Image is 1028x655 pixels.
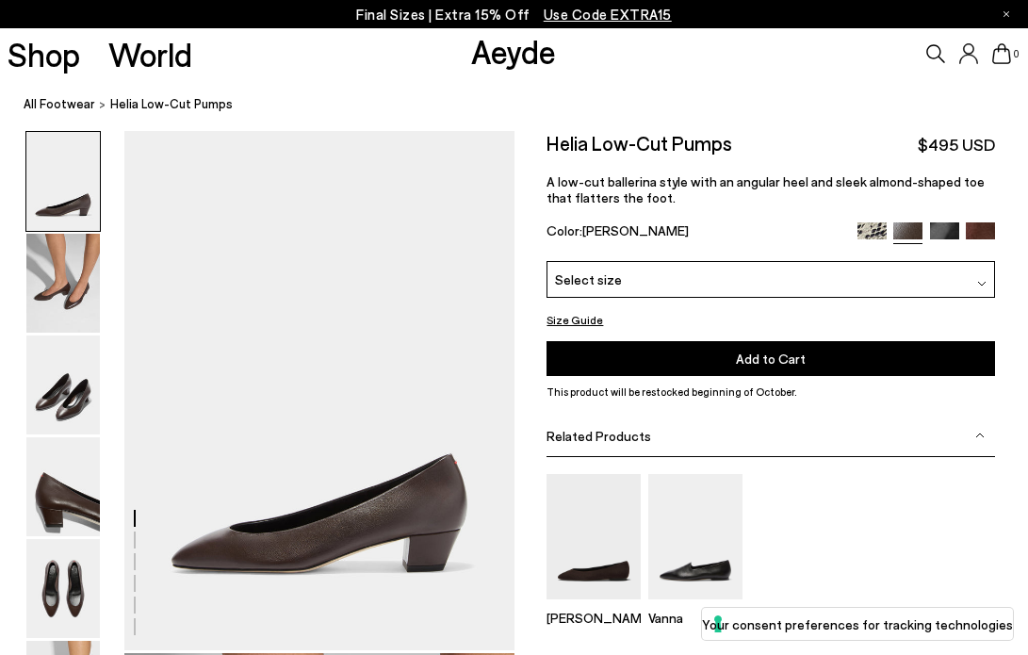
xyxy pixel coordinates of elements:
[975,431,985,440] img: svg%3E
[648,474,742,599] img: Vanna Almond-Toe Loafers
[547,474,641,599] img: Ellie Suede Almond-Toe Flats
[977,279,987,288] img: svg%3E
[555,270,622,289] span: Select size
[471,31,556,71] a: Aeyde
[648,610,742,626] p: Vanna
[547,173,995,205] p: A low-cut ballerina style with an angular heel and sleek almond-shaped toe that flatters the foot.
[547,131,732,155] h2: Helia Low-Cut Pumps
[702,614,1013,634] label: Your consent preferences for tracking technologies
[110,94,233,114] span: Helia Low-Cut Pumps
[702,608,1013,640] button: Your consent preferences for tracking technologies
[24,94,95,114] a: All Footwear
[547,308,603,332] button: Size Guide
[356,3,672,26] p: Final Sizes | Extra 15% Off
[582,222,689,238] span: [PERSON_NAME]
[26,336,100,434] img: Helia Low-Cut Pumps - Image 3
[8,38,80,71] a: Shop
[547,341,995,376] button: Add to Cart
[1011,49,1020,59] span: 0
[544,6,672,23] span: Navigate to /collections/ss25-final-sizes
[26,437,100,536] img: Helia Low-Cut Pumps - Image 4
[547,222,842,244] div: Color:
[547,428,651,444] span: Related Products
[736,351,806,367] span: Add to Cart
[26,132,100,231] img: Helia Low-Cut Pumps - Image 1
[547,586,641,626] a: Ellie Suede Almond-Toe Flats [PERSON_NAME]
[547,384,995,401] p: This product will be restocked beginning of October.
[26,539,100,638] img: Helia Low-Cut Pumps - Image 5
[547,610,641,626] p: [PERSON_NAME]
[918,133,995,156] span: $495 USD
[648,586,742,626] a: Vanna Almond-Toe Loafers Vanna
[24,79,1028,131] nav: breadcrumb
[992,43,1011,64] a: 0
[26,234,100,333] img: Helia Low-Cut Pumps - Image 2
[108,38,192,71] a: World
